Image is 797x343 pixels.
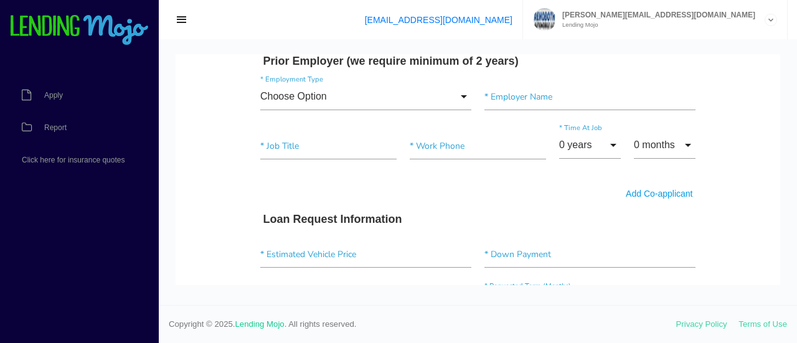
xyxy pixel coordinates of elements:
[556,11,755,19] span: [PERSON_NAME][EMAIL_ADDRESS][DOMAIN_NAME]
[22,156,125,164] span: Click here for insurance quotes
[169,318,676,331] span: Copyright © 2025. . All rights reserved.
[556,22,755,28] small: Lending Mojo
[235,319,285,329] a: Lending Mojo
[88,1,517,14] h3: Prior Employer (we require minimum of 2 years)
[44,124,67,131] span: Report
[450,133,517,146] a: Add Co-applicant
[676,319,727,329] a: Privacy Policy
[738,319,787,329] a: Terms of Use
[365,15,512,25] a: [EMAIL_ADDRESS][DOMAIN_NAME]
[9,15,149,46] img: logo-small.png
[44,92,63,99] span: Apply
[533,8,556,31] img: Profile image
[88,159,517,172] h3: Loan Request Information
